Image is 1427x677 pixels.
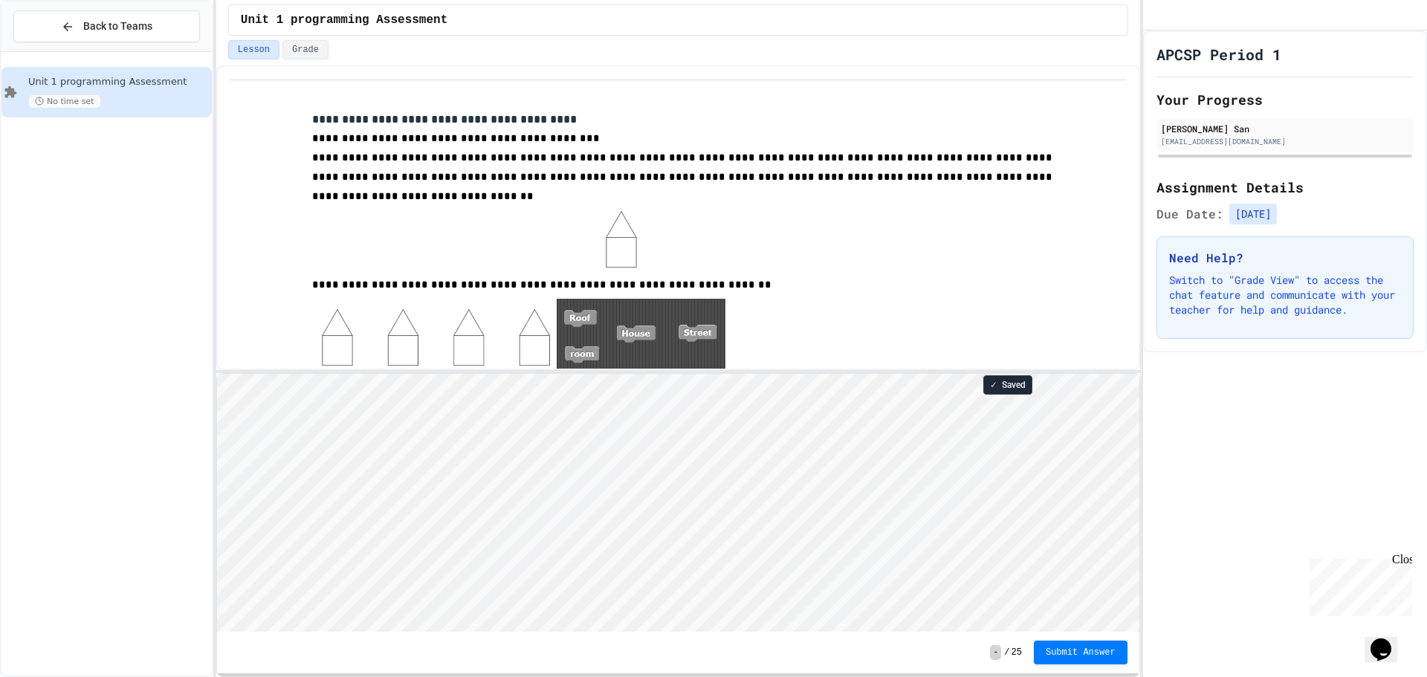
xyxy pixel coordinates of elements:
[1046,647,1116,658] span: Submit Answer
[1161,136,1409,147] div: [EMAIL_ADDRESS][DOMAIN_NAME]
[1229,204,1277,224] span: [DATE]
[990,379,997,391] span: ✓
[228,40,279,59] button: Lesson
[1156,89,1414,110] h2: Your Progress
[83,19,152,34] span: Back to Teams
[241,11,447,29] span: Unit 1 programming Assessment
[1156,205,1223,223] span: Due Date:
[217,374,1139,632] iframe: Snap! Programming Environment
[1169,273,1401,317] p: Switch to "Grade View" to access the chat feature and communicate with your teacher for help and ...
[1004,647,1009,658] span: /
[990,645,1001,660] span: -
[1156,44,1281,65] h1: APCSP Period 1
[1156,177,1414,198] h2: Assignment Details
[1304,553,1412,616] iframe: chat widget
[6,6,103,94] div: Chat with us now!Close
[1012,647,1022,658] span: 25
[28,94,101,108] span: No time set
[1365,618,1412,662] iframe: chat widget
[1169,249,1401,267] h3: Need Help?
[13,10,200,42] button: Back to Teams
[1034,641,1127,664] button: Submit Answer
[1161,122,1409,135] div: [PERSON_NAME] San
[282,40,329,59] button: Grade
[1002,379,1026,391] span: Saved
[28,76,209,88] span: Unit 1 programming Assessment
